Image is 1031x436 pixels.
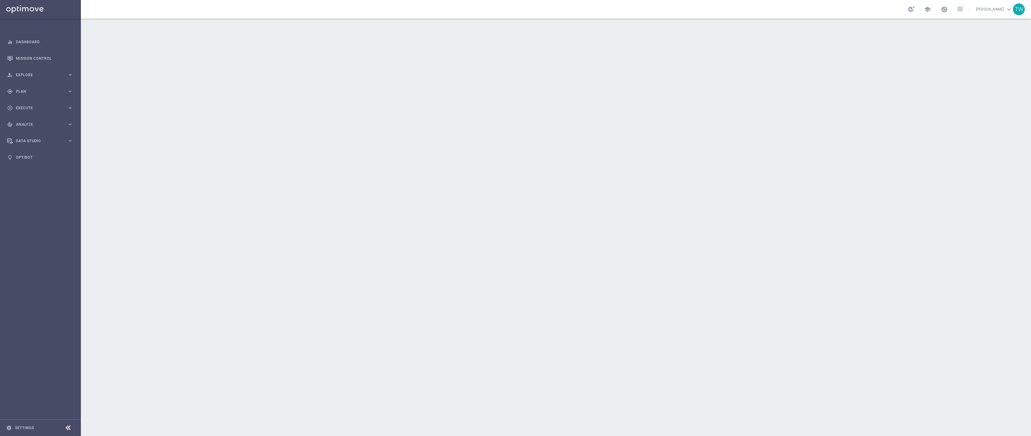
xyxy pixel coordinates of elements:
[7,138,73,143] button: Data Studio keyboard_arrow_right
[67,121,73,127] i: keyboard_arrow_right
[7,72,67,78] div: Explore
[67,88,73,94] i: keyboard_arrow_right
[16,90,67,93] span: Plan
[7,155,13,160] i: lightbulb
[1013,3,1025,15] div: TW
[16,50,73,67] a: Mission Control
[7,89,13,94] i: gps_fixed
[16,106,67,110] span: Execute
[16,139,67,143] span: Data Studio
[16,123,67,126] span: Analyze
[1005,6,1012,13] span: keyboard_arrow_down
[67,72,73,78] i: keyboard_arrow_right
[7,73,73,77] button: person_search Explore keyboard_arrow_right
[7,105,67,111] div: Execute
[7,105,13,111] i: play_circle_outline
[16,149,73,166] a: Optibot
[7,122,67,127] div: Analyze
[7,122,73,127] button: track_changes Analyze keyboard_arrow_right
[7,40,73,45] button: equalizer Dashboard
[7,89,67,94] div: Plan
[7,72,13,78] i: person_search
[67,105,73,111] i: keyboard_arrow_right
[16,73,67,77] span: Explore
[7,56,73,61] button: Mission Control
[6,425,12,431] i: settings
[975,5,1013,14] a: [PERSON_NAME]keyboard_arrow_down
[67,138,73,144] i: keyboard_arrow_right
[7,149,73,166] div: Optibot
[16,34,73,50] a: Dashboard
[7,34,73,50] div: Dashboard
[7,122,13,127] i: track_changes
[15,426,34,430] a: Settings
[7,89,73,94] button: gps_fixed Plan keyboard_arrow_right
[7,39,13,45] i: equalizer
[7,138,67,144] div: Data Studio
[924,6,931,13] span: school
[7,155,73,160] button: lightbulb Optibot
[7,50,73,67] div: Mission Control
[7,105,73,110] button: play_circle_outline Execute keyboard_arrow_right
